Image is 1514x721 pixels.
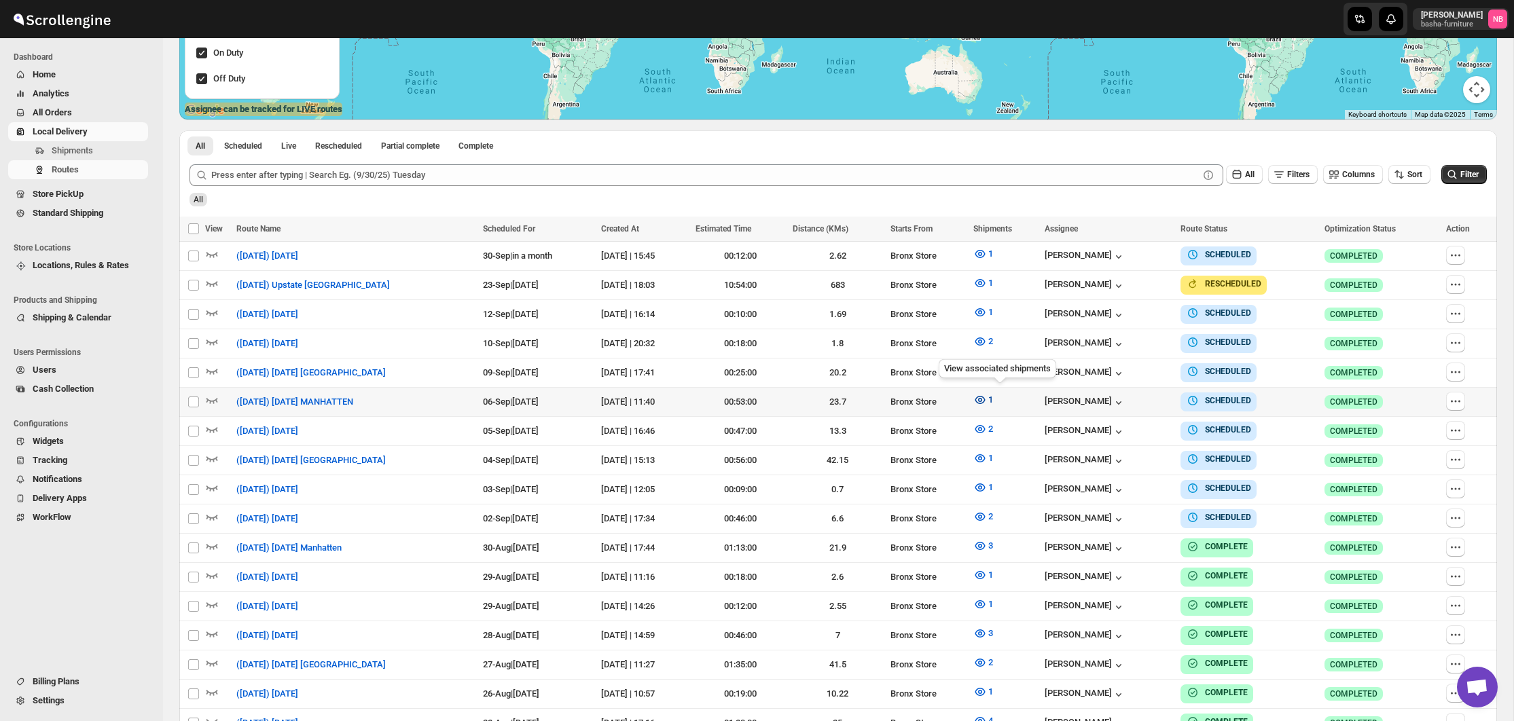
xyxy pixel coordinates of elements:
span: 1 [988,686,993,697]
div: [DATE] | 11:27 [601,658,687,671]
span: COMPLETED [1330,455,1377,466]
span: Route Status [1180,224,1227,234]
span: All [1245,170,1255,179]
a: Open chat [1457,667,1498,707]
div: [PERSON_NAME] [1045,629,1125,643]
span: 1 [988,599,993,609]
span: ([DATE]) Upstate [GEOGRAPHIC_DATA] [236,278,390,292]
img: ScrollEngine [11,2,113,36]
div: 21.9 [793,541,882,555]
button: COMPLETE [1186,540,1248,553]
div: Bronx Store [890,278,965,292]
div: [PERSON_NAME] [1045,279,1125,293]
button: 1 [965,389,1001,411]
span: 3 [988,540,993,551]
button: ([DATE]) [DATE] [228,683,306,705]
span: ([DATE]) [DATE] [236,337,298,350]
span: ([DATE]) [DATE] [236,308,298,321]
button: RESCHEDULED [1186,277,1261,291]
button: 1 [965,447,1001,469]
button: Analytics [8,84,148,103]
p: [PERSON_NAME] [1421,10,1483,20]
button: SCHEDULED [1186,394,1251,407]
button: [PERSON_NAME] [1045,454,1125,468]
span: Standard Shipping [33,208,103,218]
button: 1 [965,243,1001,265]
button: COMPLETE [1186,657,1248,670]
div: 1.69 [793,308,882,321]
span: COMPLETED [1330,251,1377,261]
span: Analytics [33,88,69,98]
div: [PERSON_NAME] [1045,600,1125,614]
b: COMPLETE [1205,659,1248,668]
span: Nael Basha [1488,10,1507,29]
button: 1 [965,593,1001,615]
div: [PERSON_NAME] [1045,396,1125,409]
span: 1 [988,248,993,259]
span: Users Permissions [14,347,154,358]
span: COMPLETED [1330,367,1377,378]
div: 01:13:00 [696,541,785,555]
a: Open this area in Google Maps (opens a new window) [183,102,228,119]
button: [PERSON_NAME] [1045,425,1125,439]
span: Filter [1460,170,1479,179]
div: 0.7 [793,483,882,496]
span: 05-Sep | [DATE] [483,426,539,436]
span: Scheduled [224,141,262,151]
span: ([DATE]) [DATE] [GEOGRAPHIC_DATA] [236,658,386,671]
span: 29-Aug | [DATE] [483,601,539,611]
span: ([DATE]) [DATE] [236,512,298,525]
button: Widgets [8,432,148,451]
div: 2.62 [793,249,882,263]
button: ([DATE]) [DATE] MANHATTEN [228,391,361,413]
span: Cash Collection [33,384,94,394]
div: 42.15 [793,454,882,467]
div: Bronx Store [890,424,965,438]
span: Dashboard [14,52,154,62]
button: 2 [965,506,1001,528]
div: 00:53:00 [696,395,785,409]
span: 2 [988,657,993,667]
div: 00:09:00 [696,483,785,496]
p: basha-furniture [1421,20,1483,29]
span: Estimated Time [696,224,751,234]
span: Billing Plans [33,676,79,686]
div: 20.2 [793,366,882,380]
span: COMPLETED [1330,601,1377,612]
button: ([DATE]) [DATE] [228,303,306,325]
button: ([DATE]) [DATE] [228,508,306,530]
button: ([DATE]) Upstate [GEOGRAPHIC_DATA] [228,274,398,296]
div: 13.3 [793,424,882,438]
span: ([DATE]) [DATE] [236,629,298,642]
span: 2 [988,424,993,434]
button: 1 [965,681,1001,703]
span: Locations, Rules & Rates [33,260,129,270]
div: 00:25:00 [696,366,785,380]
span: 1 [988,394,993,405]
span: COMPLETED [1330,280,1377,291]
button: ([DATE]) [DATE] [GEOGRAPHIC_DATA] [228,449,394,471]
span: ([DATE]) [DATE] [236,599,298,613]
span: Sort [1407,170,1422,179]
div: 01:35:00 [696,658,785,671]
button: COMPLETE [1186,569,1248,583]
button: COMPLETE [1186,686,1248,699]
span: 30-Sep | in a month [483,251,552,261]
button: [PERSON_NAME] [1045,308,1125,322]
div: [DATE] | 20:32 [601,337,687,350]
span: Scheduled For [483,224,535,234]
span: View [205,224,223,234]
span: 23-Sep | [DATE] [483,280,539,290]
div: 00:46:00 [696,629,785,642]
button: [PERSON_NAME] [1045,513,1125,526]
div: [PERSON_NAME] [1045,571,1125,585]
button: [PERSON_NAME] [1045,688,1125,701]
span: Shipping & Calendar [33,312,111,322]
b: RESCHEDULED [1205,279,1261,289]
button: 2 [965,331,1001,352]
span: ([DATE]) [DATE] [236,249,298,263]
b: SCHEDULED [1205,367,1251,376]
span: WorkFlow [33,512,71,522]
div: [PERSON_NAME] [1045,367,1125,380]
